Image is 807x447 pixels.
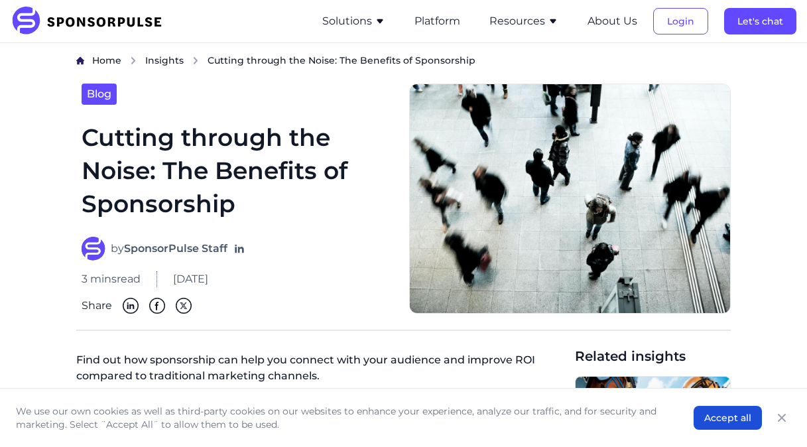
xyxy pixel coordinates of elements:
[208,54,475,67] span: Cutting through the Noise: The Benefits of Sponsorship
[129,56,137,65] img: chevron right
[322,13,385,29] button: Solutions
[588,15,637,27] a: About Us
[575,347,731,365] span: Related insights
[773,409,791,427] button: Close
[82,84,117,105] a: Blog
[724,15,796,27] a: Let's chat
[82,271,141,287] span: 3 mins read
[16,405,667,431] p: We use our own cookies as well as third-party cookies on our websites to enhance your experience,...
[653,15,708,27] a: Login
[145,54,184,68] a: Insights
[145,54,184,66] span: Insights
[489,13,558,29] button: Resources
[588,13,637,29] button: About Us
[124,242,227,255] strong: SponsorPulse Staff
[173,271,208,287] span: [DATE]
[11,7,172,36] img: SponsorPulse
[149,298,165,314] img: Facebook
[694,406,762,430] button: Accept all
[82,237,105,261] img: SponsorPulse Staff
[724,8,796,34] button: Let's chat
[76,56,84,65] img: Home
[653,8,708,34] button: Login
[123,298,139,314] img: Linkedin
[414,15,460,27] a: Platform
[176,298,192,314] img: Twitter
[82,298,112,314] span: Share
[414,13,460,29] button: Platform
[76,347,565,395] p: Find out how sponsorship can help you connect with your audience and improve ROI compared to trad...
[192,56,200,65] img: chevron right
[92,54,121,66] span: Home
[82,121,393,221] h1: Cutting through the Noise: The Benefits of Sponsorship
[233,242,246,255] a: Follow on LinkedIn
[92,54,121,68] a: Home
[111,241,227,257] span: by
